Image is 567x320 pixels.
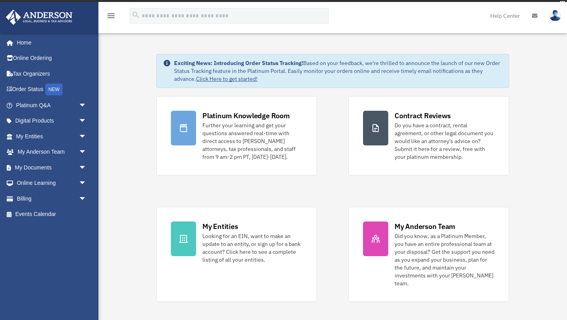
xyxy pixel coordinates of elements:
[348,96,509,175] a: Contract Reviews Do you have a contract, rental agreement, or other legal document you would like...
[79,144,94,160] span: arrow_drop_down
[196,75,258,82] a: Click Here to get started!
[6,128,98,144] a: My Entitiesarrow_drop_down
[6,175,98,191] a: Online Learningarrow_drop_down
[6,144,98,160] a: My Anderson Teamarrow_drop_down
[79,97,94,113] span: arrow_drop_down
[156,96,317,175] a: Platinum Knowledge Room Further your learning and get your questions answered real-time with dire...
[6,35,94,50] a: Home
[79,191,94,207] span: arrow_drop_down
[6,113,98,129] a: Digital Productsarrow_drop_down
[359,2,384,11] a: survey
[6,191,98,207] a: Billingarrow_drop_down
[6,97,98,113] a: Platinum Q&Aarrow_drop_down
[348,207,509,302] a: My Anderson Team Did you know, as a Platinum Member, you have an entire professional team at your...
[6,160,98,175] a: My Documentsarrow_drop_down
[549,10,561,21] img: User Pic
[79,113,94,129] span: arrow_drop_down
[156,207,317,302] a: My Entities Looking for an EIN, want to make an update to an entity, or sign up for a bank accoun...
[6,82,98,98] a: Order StatusNEW
[395,111,451,121] div: Contract Reviews
[174,59,502,83] div: Based on your feedback, we're thrilled to announce the launch of our new Order Status Tracking fe...
[395,221,455,231] div: My Anderson Team
[132,11,140,19] i: search
[106,11,116,20] i: menu
[202,111,290,121] div: Platinum Knowledge Room
[202,232,302,264] div: Looking for an EIN, want to make an update to an entity, or sign up for a bank account? Click her...
[79,160,94,176] span: arrow_drop_down
[4,9,75,25] img: Anderson Advisors Platinum Portal
[79,128,94,145] span: arrow_drop_down
[202,121,302,161] div: Further your learning and get your questions answered real-time with direct access to [PERSON_NAM...
[6,207,98,222] a: Events Calendar
[395,232,495,287] div: Did you know, as a Platinum Member, you have an entire professional team at your disposal? Get th...
[6,50,98,66] a: Online Ordering
[174,60,303,67] strong: Exciting News: Introducing Order Status Tracking!
[6,66,98,82] a: Tax Organizers
[202,221,238,231] div: My Entities
[183,2,356,11] div: Get a chance to win 6 months of Platinum for free just by filling out this
[79,175,94,192] span: arrow_drop_down
[560,1,565,6] div: close
[45,84,63,95] div: NEW
[395,121,495,161] div: Do you have a contract, rental agreement, or other legal document you would like an attorney's ad...
[106,14,116,20] a: menu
